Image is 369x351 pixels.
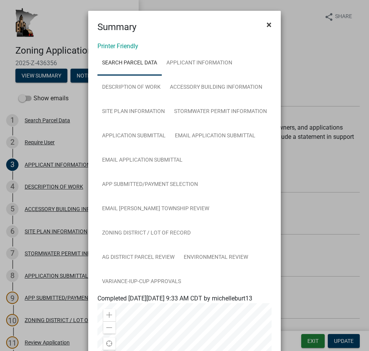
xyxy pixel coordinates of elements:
[97,42,138,50] a: Printer Friendly
[97,221,195,246] a: ZONING DISTRICT / LOT OF RECORD
[165,75,267,100] a: ACCESSORY BUILDING INFORMATION
[103,337,116,350] div: Find my location
[162,51,237,76] a: APPLICANT INFORMATION
[103,321,116,334] div: Zoom out
[97,197,214,221] a: Email [PERSON_NAME] TOWNSHIP REVIEW
[97,270,186,294] a: VARIANCE-IUP-CUP APPROVALS
[97,172,203,197] a: APP SUBMITTED/PAYMENT SELECTION
[267,19,272,30] span: ×
[179,245,253,270] a: ENVIRONMENTAL REVIEW
[97,124,170,148] a: APPLICATION SUBMITTAL
[97,148,187,173] a: Email APPLICATION SUBMITTAL
[97,295,252,302] span: Completed [DATE][DATE] 9:33 AM CDT by michelleburt13
[260,14,278,35] button: Close
[97,75,165,100] a: DESCRIPTION OF WORK
[97,100,169,124] a: SITE PLAN INFORMATION
[97,51,162,76] a: Search Parcel Data
[169,100,272,124] a: STORMWATER PERMIT INFORMATION
[97,245,179,270] a: AG DISTRICT PARCEL REVIEW
[97,20,136,34] h4: Summary
[103,309,116,321] div: Zoom in
[170,124,260,148] a: Email APPLICATION SUBMITTAL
